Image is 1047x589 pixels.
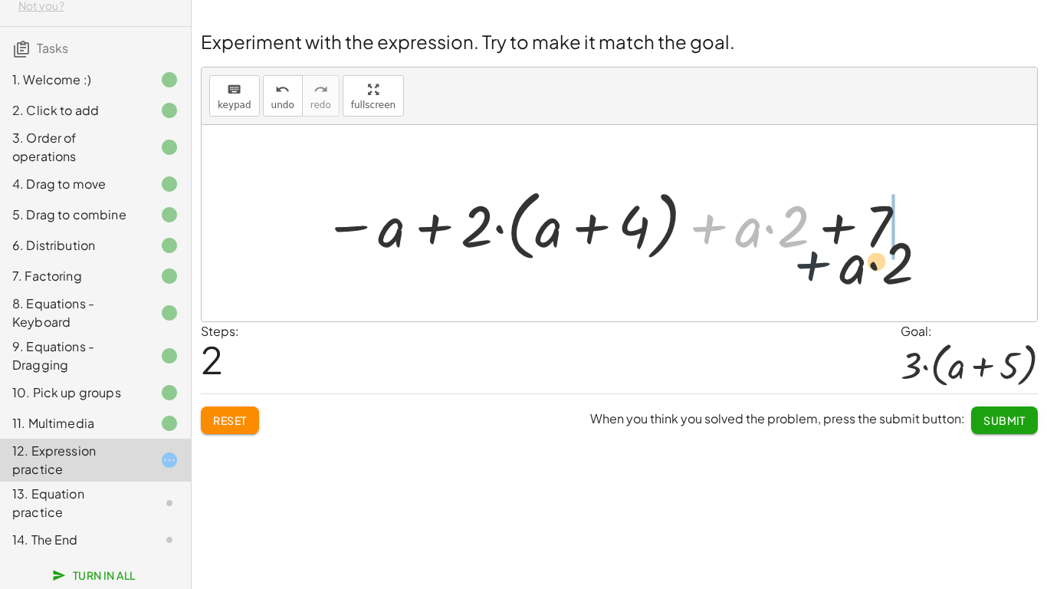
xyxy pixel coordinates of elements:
[160,236,179,255] i: Task finished.
[160,175,179,193] i: Task finished.
[37,40,68,56] span: Tasks
[12,531,136,549] div: 14. The End
[590,410,965,426] span: When you think you solved the problem, press the submit button:
[12,442,136,479] div: 12. Expression practice
[227,81,241,99] i: keyboard
[901,322,1038,341] div: Goal:
[12,383,136,402] div: 10. Pick up groups
[12,175,136,193] div: 4. Drag to move
[160,414,179,433] i: Task finished.
[160,206,179,224] i: Task finished.
[12,414,136,433] div: 11. Multimedia
[201,336,223,383] span: 2
[12,267,136,285] div: 7. Factoring
[351,100,395,110] span: fullscreen
[275,81,290,99] i: undo
[160,494,179,512] i: Task not started.
[213,413,247,427] span: Reset
[12,206,136,224] div: 5. Drag to combine
[12,236,136,255] div: 6. Distribution
[201,323,239,339] label: Steps:
[310,100,331,110] span: redo
[983,413,1026,427] span: Submit
[160,347,179,365] i: Task finished.
[12,485,136,522] div: 13. Equation practice
[160,71,179,89] i: Task finished.
[263,75,303,117] button: undoundo
[160,138,179,156] i: Task finished.
[313,81,328,99] i: redo
[160,531,179,549] i: Task not started.
[343,75,404,117] button: fullscreen
[12,294,136,331] div: 8. Equations - Keyboard
[971,406,1038,434] button: Submit
[55,568,136,582] span: Turn In All
[302,75,340,117] button: redoredo
[160,267,179,285] i: Task finished.
[271,100,294,110] span: undo
[218,100,251,110] span: keypad
[201,30,735,53] span: Experiment with the expression. Try to make it match the goal.
[12,129,136,166] div: 3. Order of operations
[160,304,179,322] i: Task finished.
[43,561,148,589] button: Turn In All
[209,75,260,117] button: keyboardkeypad
[12,101,136,120] div: 2. Click to add
[12,337,136,374] div: 9. Equations - Dragging
[160,383,179,402] i: Task finished.
[12,71,136,89] div: 1. Welcome :)
[160,101,179,120] i: Task finished.
[160,451,179,469] i: Task started.
[201,406,259,434] button: Reset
